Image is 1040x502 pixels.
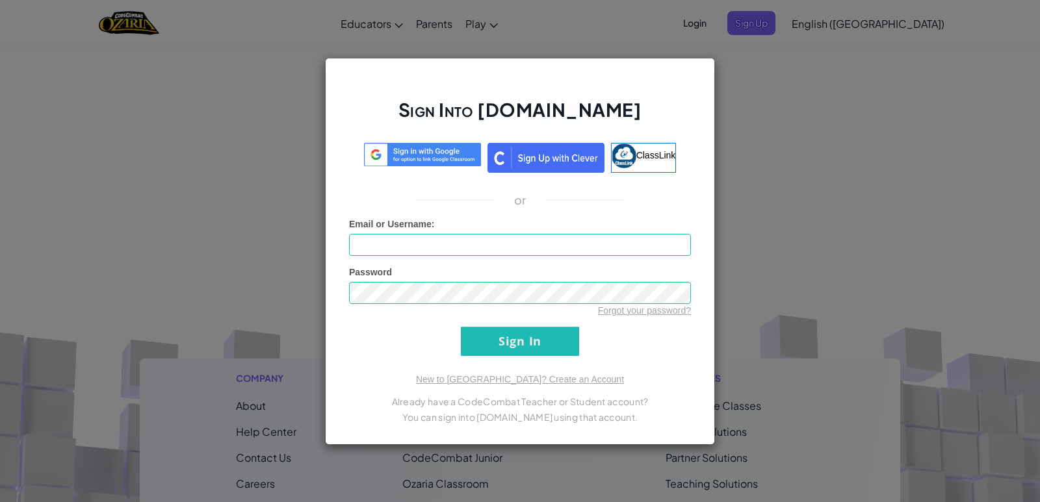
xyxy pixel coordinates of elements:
p: Already have a CodeCombat Teacher or Student account? [349,394,691,409]
span: Email or Username [349,219,432,229]
span: Password [349,267,392,277]
img: log-in-google-sso.svg [364,143,481,167]
input: Sign In [461,327,579,356]
a: New to [GEOGRAPHIC_DATA]? Create an Account [416,374,624,384]
label: : [349,218,435,231]
span: ClassLink [636,149,676,160]
p: or [514,192,526,208]
img: clever_sso_button@2x.png [487,143,604,173]
p: You can sign into [DOMAIN_NAME] using that account. [349,409,691,425]
h2: Sign Into [DOMAIN_NAME] [349,97,691,135]
img: classlink-logo-small.png [612,144,636,168]
a: Forgot your password? [598,305,691,316]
